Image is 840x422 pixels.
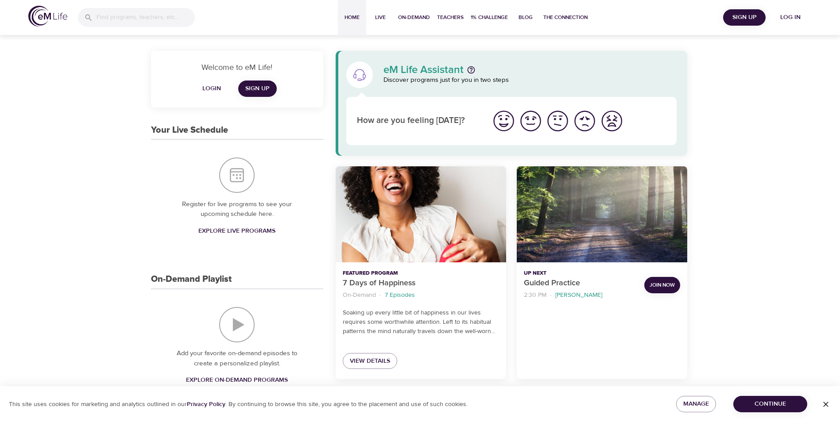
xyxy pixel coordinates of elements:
[650,280,675,290] span: Join Now
[169,199,306,219] p: Register for live programs to see your upcoming schedule here.
[352,68,367,82] img: eM Life Assistant
[598,107,625,134] button: I'm feeling worst
[169,349,306,368] p: Add your favorite on-demand episodes to create a personalized playlist.
[437,13,464,22] span: Teachers
[219,307,255,342] img: On-Demand Playlist
[571,107,598,134] button: I'm feeling bad
[398,13,430,22] span: On-Demand
[490,107,517,134] button: I'm feeling great
[733,396,807,412] button: Continue
[524,289,637,301] nav: breadcrumb
[544,107,571,134] button: I'm feeling ok
[343,269,499,277] p: Featured Program
[543,13,588,22] span: The Connection
[357,115,480,127] p: How are you feeling [DATE]?
[182,372,291,388] a: Explore On-Demand Programs
[740,399,800,410] span: Continue
[343,353,397,369] a: View Details
[769,9,812,26] button: Log in
[336,166,506,262] button: 7 Days of Happiness
[676,396,716,412] button: Manage
[773,12,808,23] span: Log in
[343,289,499,301] nav: breadcrumb
[519,109,543,133] img: good
[524,269,637,277] p: Up Next
[471,13,508,22] span: 1% Challenge
[97,8,195,27] input: Find programs, teachers, etc...
[238,81,277,97] a: Sign Up
[517,107,544,134] button: I'm feeling good
[515,13,536,22] span: Blog
[350,356,390,367] span: View Details
[151,274,232,284] h3: On-Demand Playlist
[197,81,226,97] button: Login
[201,83,222,94] span: Login
[219,157,255,193] img: Your Live Schedule
[28,6,67,27] img: logo
[186,375,288,386] span: Explore On-Demand Programs
[245,83,270,94] span: Sign Up
[379,289,381,301] li: ·
[555,291,602,300] p: [PERSON_NAME]
[573,109,597,133] img: bad
[550,289,552,301] li: ·
[517,166,687,262] button: Guided Practice
[187,400,225,408] a: Privacy Policy
[343,291,376,300] p: On-Demand
[343,277,499,289] p: 7 Days of Happiness
[492,109,516,133] img: great
[546,109,570,133] img: ok
[644,277,680,293] button: Join Now
[195,223,279,239] a: Explore Live Programs
[524,277,637,289] p: Guided Practice
[383,75,677,85] p: Discover programs just for you in two steps
[198,226,275,237] span: Explore Live Programs
[723,9,766,26] button: Sign Up
[343,308,499,336] p: Soaking up every little bit of happiness in our lives requires some worthwhile attention. Left to...
[683,399,709,410] span: Manage
[341,13,363,22] span: Home
[370,13,391,22] span: Live
[524,291,546,300] p: 2:30 PM
[385,291,415,300] p: 7 Episodes
[600,109,624,133] img: worst
[162,61,313,73] p: Welcome to eM Life!
[727,12,762,23] span: Sign Up
[383,65,464,75] p: eM Life Assistant
[151,125,228,135] h3: Your Live Schedule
